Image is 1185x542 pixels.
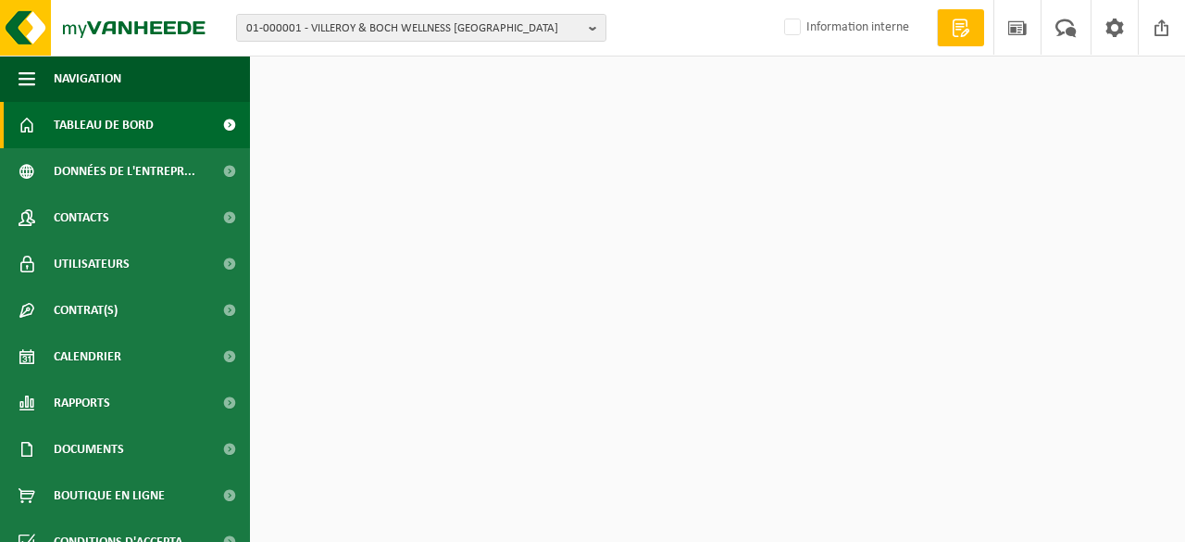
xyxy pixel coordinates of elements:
span: Navigation [54,56,121,102]
span: Tableau de bord [54,102,154,148]
button: 01-000001 - VILLEROY & BOCH WELLNESS [GEOGRAPHIC_DATA] [236,14,606,42]
span: Rapports [54,380,110,426]
span: Contrat(s) [54,287,118,334]
span: Contacts [54,195,109,241]
span: Données de l'entrepr... [54,148,195,195]
span: Boutique en ligne [54,473,165,519]
span: 01-000001 - VILLEROY & BOCH WELLNESS [GEOGRAPHIC_DATA] [246,15,581,43]
span: Documents [54,426,124,473]
span: Utilisateurs [54,241,130,287]
span: Calendrier [54,334,121,380]
label: Information interne [780,14,909,42]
